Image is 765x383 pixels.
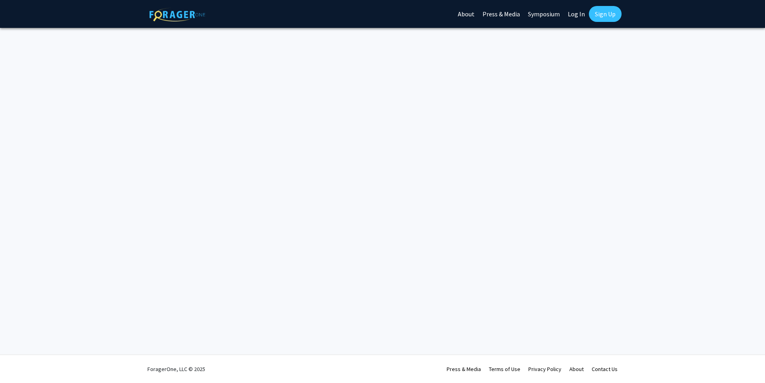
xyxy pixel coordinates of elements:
img: ForagerOne Logo [149,8,205,22]
a: About [569,365,584,373]
a: Sign Up [589,6,622,22]
div: ForagerOne, LLC © 2025 [147,355,205,383]
a: Contact Us [592,365,618,373]
a: Press & Media [447,365,481,373]
a: Privacy Policy [528,365,561,373]
a: Terms of Use [489,365,520,373]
